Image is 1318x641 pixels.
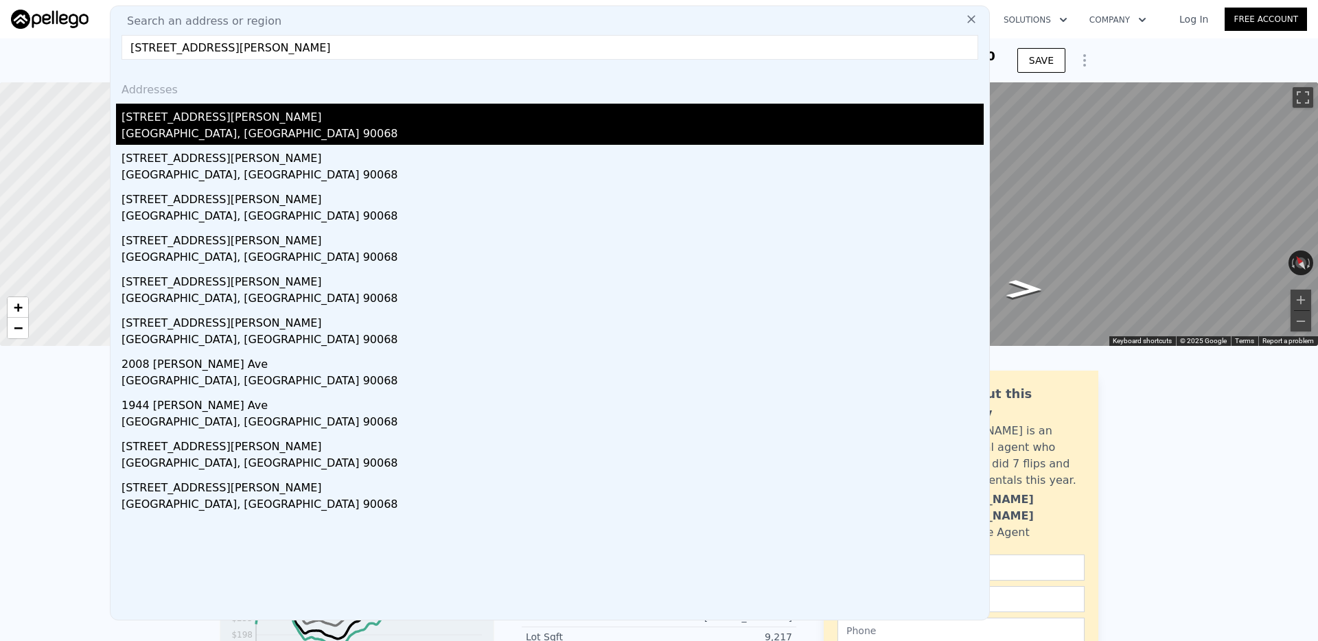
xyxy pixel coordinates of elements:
button: Show Options [1071,47,1098,74]
a: Zoom out [8,318,28,338]
button: Rotate clockwise [1306,250,1314,275]
button: Keyboard shortcuts [1113,336,1172,346]
div: [STREET_ADDRESS][PERSON_NAME] [122,145,984,167]
div: [GEOGRAPHIC_DATA], [GEOGRAPHIC_DATA] 90068 [122,126,984,145]
tspan: $198 [231,630,253,640]
img: Pellego [11,10,89,29]
div: [GEOGRAPHIC_DATA], [GEOGRAPHIC_DATA] 90068 [122,290,984,310]
tspan: $253 [231,614,253,623]
a: Terms (opens in new tab) [1235,337,1254,345]
path: Go Southeast, Rhododendron Dr [991,275,1058,303]
div: [STREET_ADDRESS][PERSON_NAME] [122,433,984,455]
span: Search an address or region [116,13,281,30]
button: Zoom out [1291,311,1311,331]
a: Report a problem [1262,337,1314,345]
div: 1944 [PERSON_NAME] Ave [122,392,984,414]
button: SAVE [1017,48,1065,73]
div: [GEOGRAPHIC_DATA], [GEOGRAPHIC_DATA] 90068 [122,249,984,268]
span: − [14,319,23,336]
div: [PERSON_NAME] [PERSON_NAME] [932,491,1085,524]
div: [STREET_ADDRESS][PERSON_NAME] [122,104,984,126]
div: [GEOGRAPHIC_DATA], [GEOGRAPHIC_DATA] 90068 [122,455,984,474]
div: [STREET_ADDRESS][PERSON_NAME] [122,268,984,290]
span: © 2025 Google [1180,337,1227,345]
div: [GEOGRAPHIC_DATA], [GEOGRAPHIC_DATA] 90068 [122,414,984,433]
div: [GEOGRAPHIC_DATA], [GEOGRAPHIC_DATA] 90068 [122,208,984,227]
div: [GEOGRAPHIC_DATA], [GEOGRAPHIC_DATA] 90068 [122,373,984,392]
div: [GEOGRAPHIC_DATA], [GEOGRAPHIC_DATA] 90068 [122,331,984,351]
a: Free Account [1225,8,1307,31]
div: [GEOGRAPHIC_DATA], [GEOGRAPHIC_DATA] 90068 [122,167,984,186]
div: [GEOGRAPHIC_DATA], [GEOGRAPHIC_DATA] 90068 [122,496,984,515]
button: Solutions [993,8,1078,32]
div: 2008 [PERSON_NAME] Ave [122,351,984,373]
a: Zoom in [8,297,28,318]
div: Addresses [116,71,984,104]
button: Company [1078,8,1157,32]
div: [STREET_ADDRESS][PERSON_NAME] [122,186,984,208]
div: [STREET_ADDRESS][PERSON_NAME] [122,474,984,496]
div: [STREET_ADDRESS][PERSON_NAME] [122,227,984,249]
button: Zoom in [1291,290,1311,310]
div: Ask about this property [932,384,1085,423]
span: + [14,299,23,316]
div: [STREET_ADDRESS][PERSON_NAME] [122,310,984,331]
button: Reset the view [1290,250,1312,276]
button: Rotate counterclockwise [1288,250,1296,275]
button: Toggle fullscreen view [1293,87,1313,108]
input: Enter an address, city, region, neighborhood or zip code [122,35,978,60]
div: [PERSON_NAME] is an active local agent who personally did 7 flips and bought 3 rentals this year. [932,423,1085,489]
a: Log In [1163,12,1225,26]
